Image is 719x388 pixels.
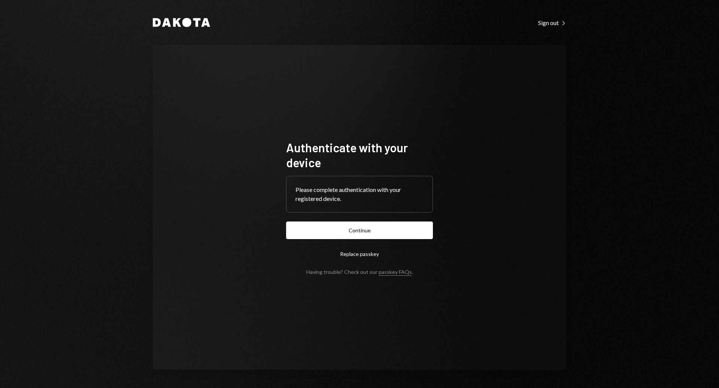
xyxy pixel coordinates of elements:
h1: Authenticate with your device [286,140,433,170]
div: Having trouble? Check out our . [306,269,413,275]
div: Sign out [538,19,566,27]
button: Replace passkey [286,245,433,263]
a: passkey FAQs [379,269,412,276]
a: Sign out [538,18,566,27]
div: Please complete authentication with your registered device. [295,185,424,203]
button: Continue [286,222,433,239]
